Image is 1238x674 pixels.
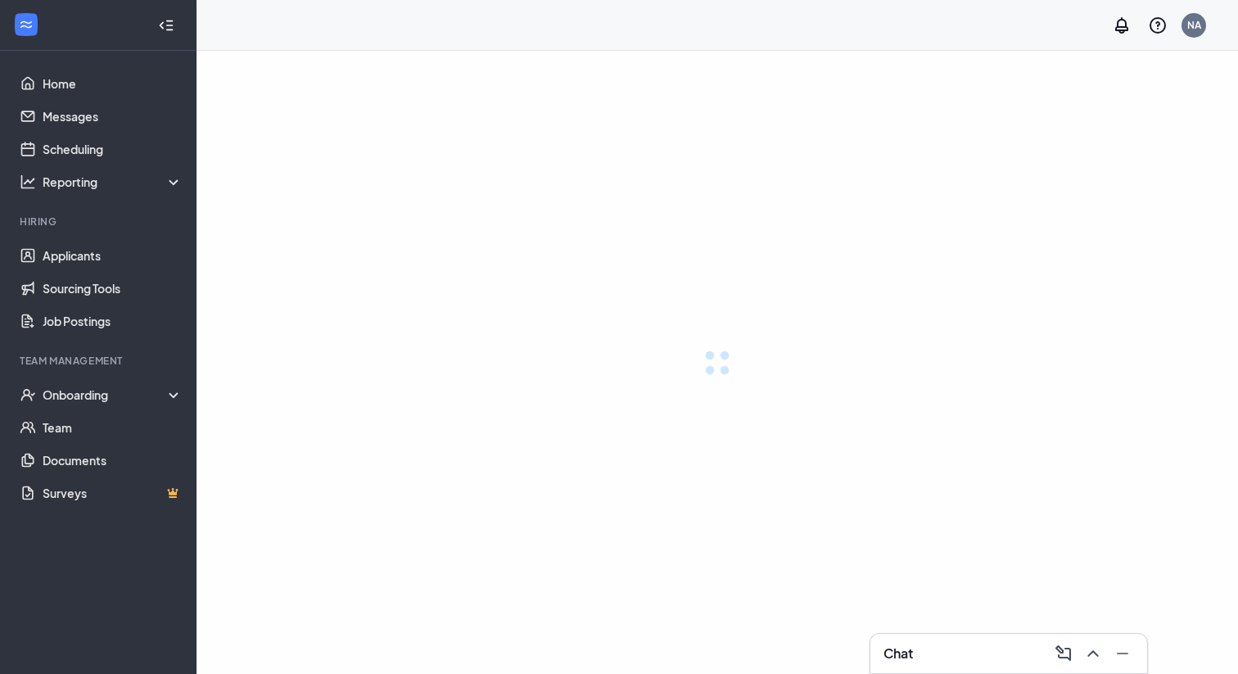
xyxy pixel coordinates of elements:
a: Sourcing Tools [43,272,183,305]
div: Team Management [20,354,179,368]
div: Hiring [20,215,179,228]
svg: ChevronUp [1083,644,1103,663]
svg: ComposeMessage [1054,644,1073,663]
a: SurveysCrown [43,477,183,509]
h3: Chat [883,645,913,663]
a: Applicants [43,239,183,272]
a: Messages [43,100,183,133]
div: NA [1187,18,1201,32]
svg: Collapse [158,17,174,34]
a: Team [43,411,183,444]
svg: Minimize [1113,644,1132,663]
a: Job Postings [43,305,183,337]
svg: QuestionInfo [1148,16,1168,35]
svg: UserCheck [20,387,36,403]
a: Scheduling [43,133,183,165]
a: Documents [43,444,183,477]
div: Onboarding [43,387,183,403]
button: ChevronUp [1078,640,1105,667]
svg: Notifications [1112,16,1132,35]
button: ComposeMessage [1049,640,1075,667]
div: Reporting [43,174,183,190]
a: Home [43,67,183,100]
svg: WorkstreamLogo [18,16,34,33]
svg: Analysis [20,174,36,190]
button: Minimize [1108,640,1134,667]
